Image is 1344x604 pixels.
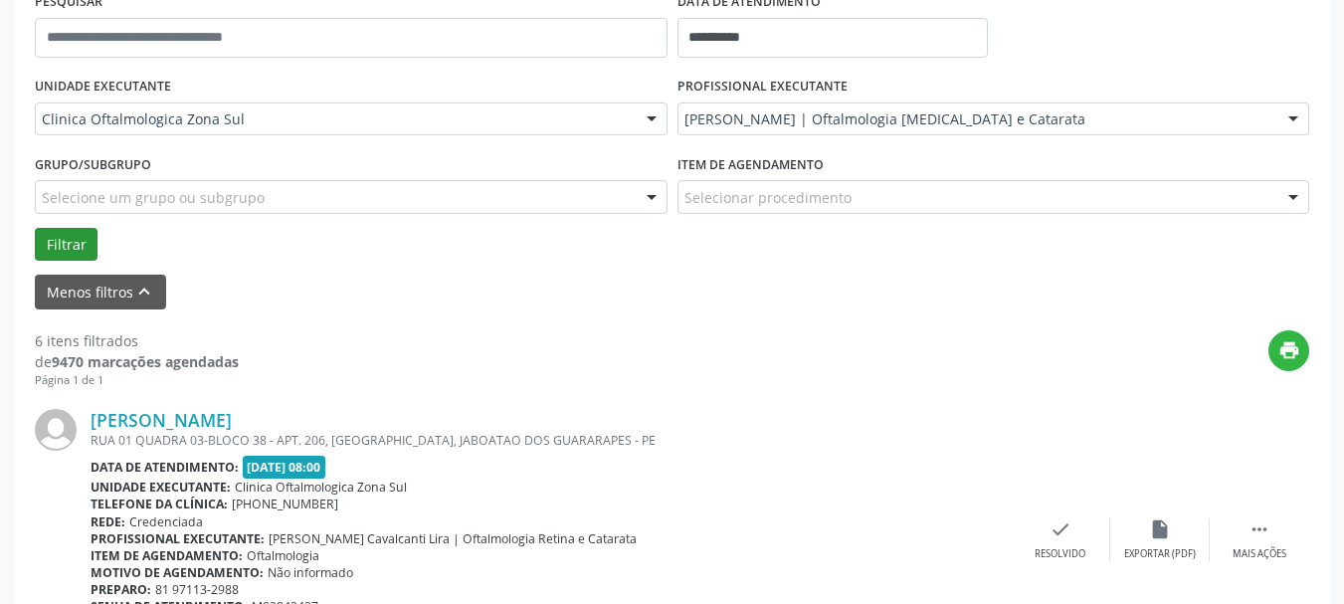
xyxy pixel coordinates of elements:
[91,432,1011,449] div: RUA 01 QUADRA 03-BLOCO 38 - APT. 206, [GEOGRAPHIC_DATA], JABOATAO DOS GUARARAPES - PE
[684,187,852,208] span: Selecionar procedimento
[91,564,264,581] b: Motivo de agendamento:
[35,149,151,180] label: Grupo/Subgrupo
[35,228,97,262] button: Filtrar
[35,330,239,351] div: 6 itens filtrados
[91,581,151,598] b: Preparo:
[91,459,239,476] b: Data de atendimento:
[235,479,407,496] span: Clinica Oftalmologica Zona Sul
[232,496,338,512] span: [PHONE_NUMBER]
[155,581,239,598] span: 81 97113-2988
[677,72,848,102] label: PROFISSIONAL EXECUTANTE
[243,456,326,479] span: [DATE] 08:00
[35,351,239,372] div: de
[268,564,353,581] span: Não informado
[1278,339,1300,361] i: print
[91,409,232,431] a: [PERSON_NAME]
[35,372,239,389] div: Página 1 de 1
[52,352,239,371] strong: 9470 marcações agendadas
[133,281,155,302] i: keyboard_arrow_up
[129,513,203,530] span: Credenciada
[1050,518,1071,540] i: check
[1248,518,1270,540] i: 
[1035,547,1085,561] div: Resolvido
[1149,518,1171,540] i: insert_drive_file
[1233,547,1286,561] div: Mais ações
[42,109,627,129] span: Clinica Oftalmologica Zona Sul
[35,72,171,102] label: UNIDADE EXECUTANTE
[91,530,265,547] b: Profissional executante:
[1268,330,1309,371] button: print
[684,109,1269,129] span: [PERSON_NAME] | Oftalmologia [MEDICAL_DATA] e Catarata
[42,187,265,208] span: Selecione um grupo ou subgrupo
[91,513,125,530] b: Rede:
[35,409,77,451] img: img
[247,547,319,564] span: Oftalmologia
[35,275,166,309] button: Menos filtroskeyboard_arrow_up
[91,547,243,564] b: Item de agendamento:
[91,496,228,512] b: Telefone da clínica:
[677,149,824,180] label: Item de agendamento
[1124,547,1196,561] div: Exportar (PDF)
[91,479,231,496] b: Unidade executante:
[269,530,637,547] span: [PERSON_NAME] Cavalcanti Lira | Oftalmologia Retina e Catarata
